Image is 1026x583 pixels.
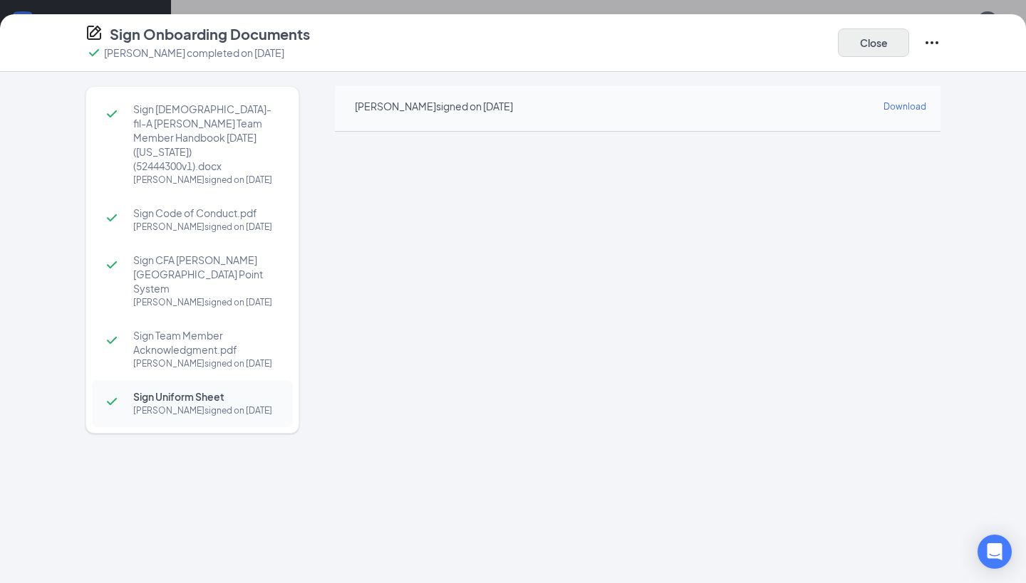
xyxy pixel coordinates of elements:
h4: Sign Onboarding Documents [110,24,310,44]
div: [PERSON_NAME] signed on [DATE] [355,99,513,113]
span: Sign Code of Conduct.pdf [133,206,279,220]
svg: Checkmark [103,256,120,273]
div: [PERSON_NAME] signed on [DATE] [133,404,279,418]
svg: Checkmark [103,209,120,226]
div: Open Intercom Messenger [978,535,1012,569]
div: [PERSON_NAME] signed on [DATE] [133,173,279,187]
a: Download [883,98,926,114]
svg: Checkmark [103,393,120,410]
svg: Checkmark [103,105,120,122]
span: Sign CFA [PERSON_NAME][GEOGRAPHIC_DATA] Point System [133,253,279,295]
svg: CompanyDocumentIcon [85,24,103,41]
span: Sign [DEMOGRAPHIC_DATA]-fil-A [PERSON_NAME] Team Member Handbook [DATE] ([US_STATE])(52444300v1).... [133,102,279,173]
p: [PERSON_NAME] completed on [DATE] [104,46,284,60]
span: Sign Team Member Acknowledgment.pdf [133,328,279,357]
button: Close [838,28,909,57]
svg: Ellipses [923,34,940,51]
svg: Checkmark [103,332,120,349]
div: [PERSON_NAME] signed on [DATE] [133,357,279,371]
span: Sign Uniform Sheet [133,389,279,404]
iframe: Sign Uniform Sheet [335,132,940,562]
div: [PERSON_NAME] signed on [DATE] [133,295,279,310]
div: [PERSON_NAME] signed on [DATE] [133,220,279,234]
span: Download [883,101,926,112]
svg: Checkmark [85,44,103,61]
